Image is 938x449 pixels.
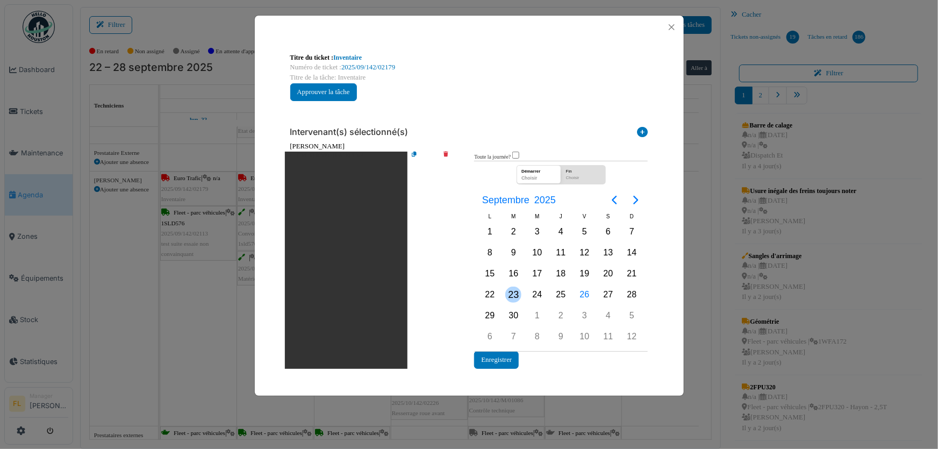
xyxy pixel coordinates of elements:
div: Lundi, Septembre 8, 2025 [482,245,498,261]
div: D [620,212,643,221]
div: [PERSON_NAME] [290,141,648,152]
label: Toute la journée? [474,153,511,161]
div: Dimanche, Septembre 14, 2025 [624,245,640,261]
div: L [478,212,502,221]
a: Inventaire [333,54,362,61]
div: Lundi, Septembre 22, 2025 [482,287,498,303]
div: Titre de la tâche: Inventaire [290,73,648,83]
div: Mardi, Septembre 23, 2025 [505,287,521,303]
div: Mardi, Septembre 30, 2025 [505,308,521,324]
div: Jeudi, Septembre 4, 2025 [553,224,569,240]
div: Jeudi, Octobre 2, 2025 [553,308,569,324]
div: Mercredi, Septembre 17, 2025 [529,266,545,282]
div: Mercredi, Octobre 8, 2025 [529,329,545,345]
div: Choisir [563,175,604,184]
button: Next page [625,189,647,211]
div: M [502,212,525,221]
div: Samedi, Septembre 20, 2025 [600,266,616,282]
div: Vendredi, Octobre 3, 2025 [576,308,592,324]
div: Lundi, Octobre 6, 2025 [482,329,498,345]
div: Jeudi, Septembre 11, 2025 [553,245,569,261]
div: Dimanche, Octobre 12, 2025 [624,329,640,345]
div: Dimanche, Septembre 7, 2025 [624,224,640,240]
div: Mardi, Septembre 2, 2025 [505,224,521,240]
div: V [572,212,596,221]
div: Vendredi, Septembre 12, 2025 [576,245,592,261]
button: Previous page [604,189,625,211]
div: Aujourd'hui, Vendredi, Septembre 26, 2025 [576,287,592,303]
div: Mercredi, Octobre 1, 2025 [529,308,545,324]
div: Mardi, Septembre 9, 2025 [505,245,521,261]
button: Approuver la tâche [290,83,357,101]
div: M [525,212,549,221]
div: Dimanche, Septembre 28, 2025 [624,287,640,303]
div: Jeudi, Septembre 18, 2025 [553,266,569,282]
a: 2025/09/142/02179 [341,63,395,71]
div: Démarrer [519,166,559,175]
div: Mercredi, Septembre 24, 2025 [529,287,545,303]
div: Mardi, Septembre 16, 2025 [505,266,521,282]
div: Fin [563,166,604,175]
div: Choisir [519,175,559,184]
div: J [549,212,572,221]
div: Lundi, Septembre 1, 2025 [482,224,498,240]
span: Septembre [479,190,532,210]
div: Samedi, Septembre 27, 2025 [600,287,616,303]
div: Lundi, Septembre 15, 2025 [482,266,498,282]
div: Samedi, Septembre 13, 2025 [600,245,616,261]
h6: Intervenant(s) sélectionné(s) [290,127,409,137]
div: Mardi, Octobre 7, 2025 [505,329,521,345]
div: Jeudi, Septembre 25, 2025 [553,287,569,303]
div: Vendredi, Septembre 5, 2025 [576,224,592,240]
div: Samedi, Octobre 11, 2025 [600,329,616,345]
div: Samedi, Septembre 6, 2025 [600,224,616,240]
button: Enregistrer [474,351,519,369]
i: Ajouter [638,127,648,141]
div: Samedi, Octobre 4, 2025 [600,308,616,324]
button: Close [664,20,679,34]
div: Dimanche, Septembre 21, 2025 [624,266,640,282]
div: Mercredi, Septembre 10, 2025 [529,245,545,261]
div: Jeudi, Octobre 9, 2025 [553,329,569,345]
span: 2025 [532,190,558,210]
div: Dimanche, Octobre 5, 2025 [624,308,640,324]
button: Septembre2025 [475,190,562,210]
div: Vendredi, Octobre 10, 2025 [576,329,592,345]
div: Numéro de ticket : [290,62,648,73]
div: S [596,212,620,221]
div: Titre du ticket : [290,53,648,62]
div: Mercredi, Septembre 3, 2025 [529,224,545,240]
div: Vendredi, Septembre 19, 2025 [576,266,592,282]
div: Lundi, Septembre 29, 2025 [482,308,498,324]
li: [DATE] 00h00 - [DATE] 01h00 [285,152,408,369]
